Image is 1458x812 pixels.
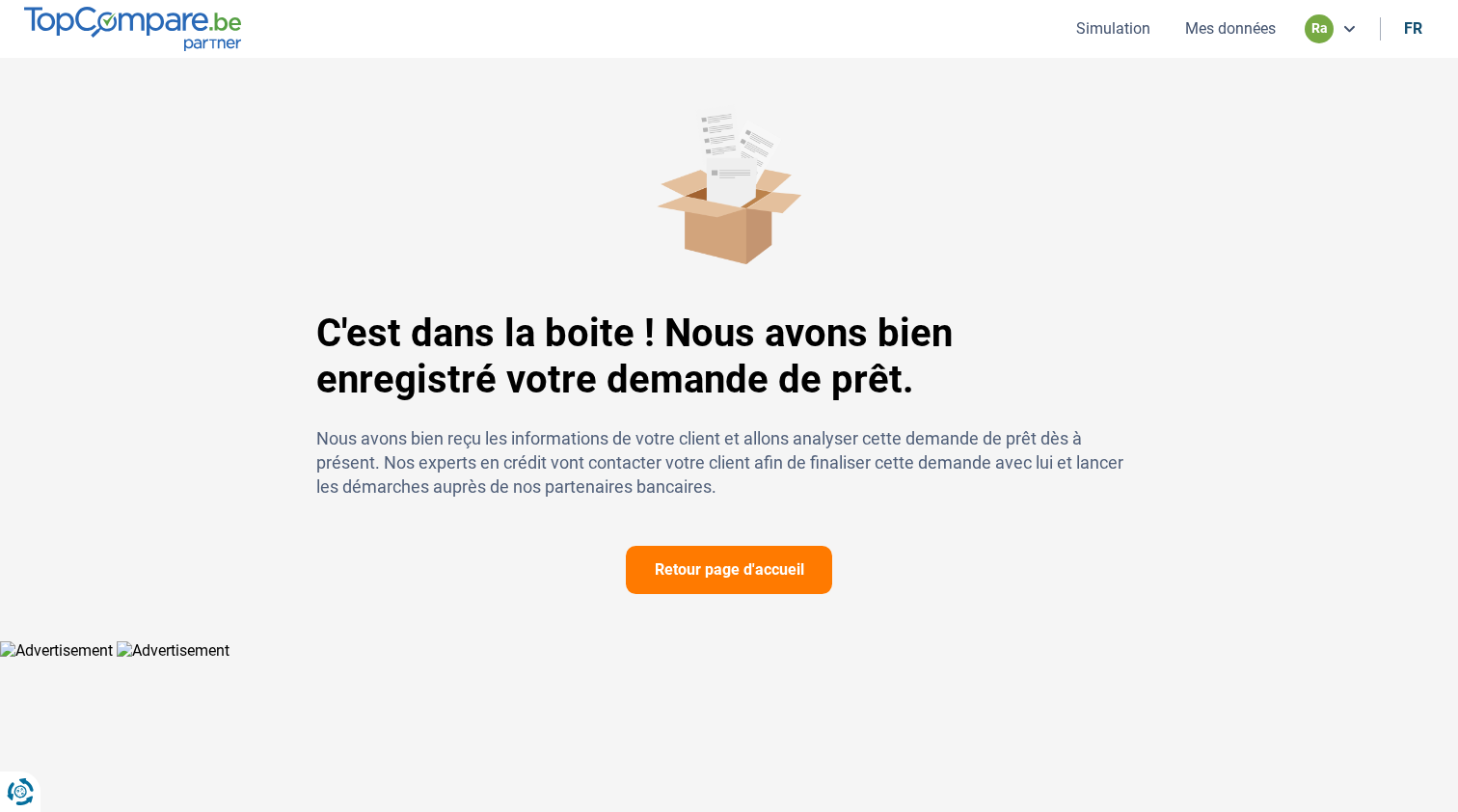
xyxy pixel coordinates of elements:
[117,641,229,660] img: Advertisement
[316,311,1142,403] h1: C'est dans la boite ! Nous avons bien enregistré votre demande de prêt.
[1305,14,1334,43] div: ra
[24,7,241,50] img: TopCompare.be
[1404,19,1422,38] div: fr
[1070,18,1156,39] button: Simulation
[316,426,1142,500] p: Nous avons bien reçu les informations de votre client et allons analyser cette demande de prêt dè...
[1179,18,1282,39] button: Mes données
[657,104,801,264] img: C'est dans la boite ! Nous avons bien enregistré votre demande de prêt.
[626,546,832,594] button: Retour page d'accueil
